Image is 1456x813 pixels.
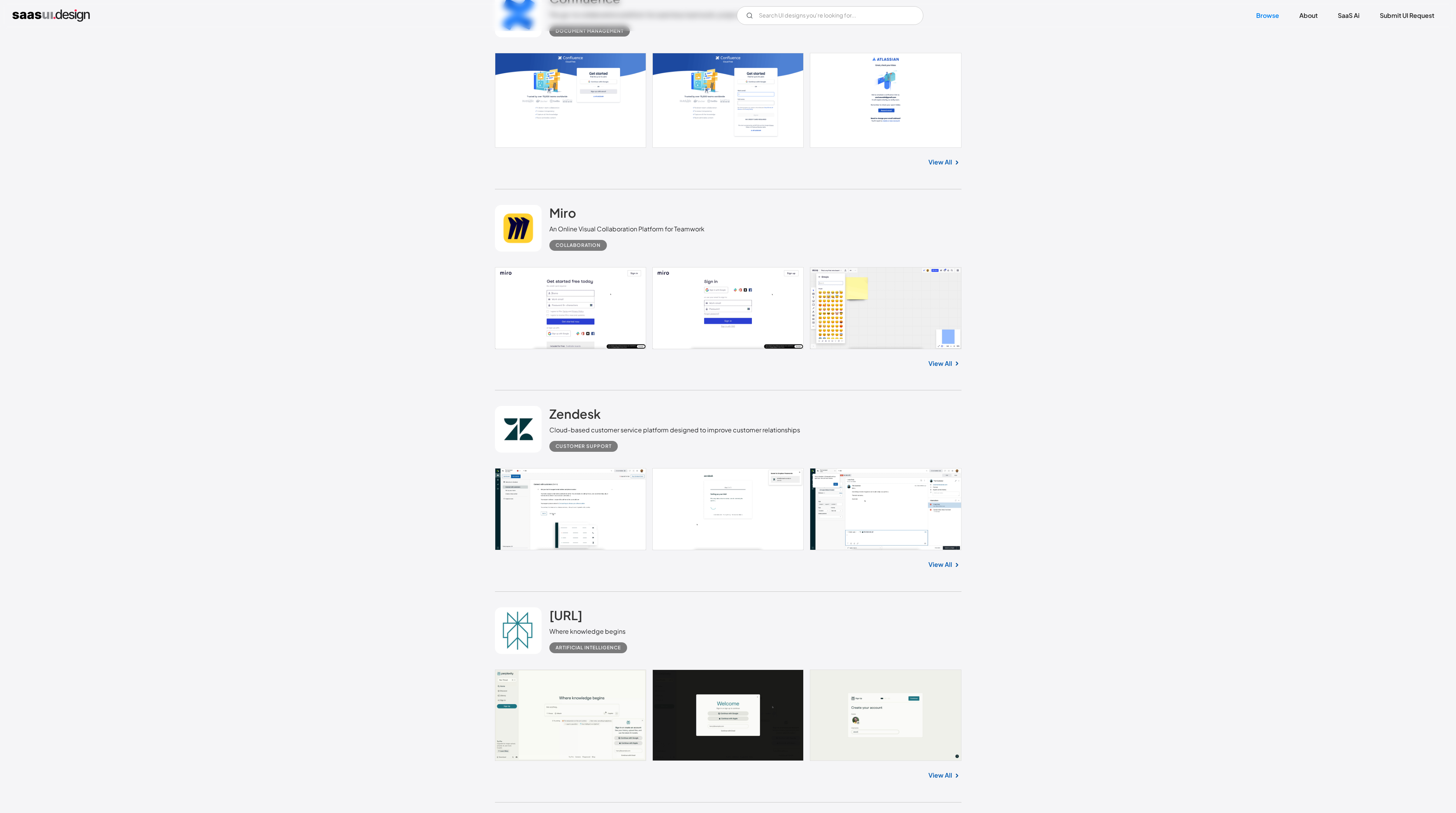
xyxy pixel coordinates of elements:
[549,627,633,636] div: Where knowledge begins
[1370,7,1444,24] a: Submit UI Request
[549,425,800,435] div: Cloud-based customer service platform designed to improve customer relationships
[1328,7,1369,24] a: SaaS Ai
[928,359,952,368] a: View All
[556,442,612,451] div: Customer Support
[737,6,923,25] form: Email Form
[928,771,952,780] a: View All
[549,607,582,627] a: [URL]
[549,205,576,224] a: Miro
[737,6,923,25] input: Search UI designs you're looking for...
[549,607,582,623] h2: [URL]
[928,157,952,167] a: View All
[549,406,601,425] a: Zendesk
[1290,7,1327,24] a: About
[549,224,704,234] div: An Online Visual Collaboration Platform for Teamwork
[556,643,621,652] div: Artificial Intelligence
[556,26,624,36] div: Document Management
[556,241,601,250] div: Collaboration
[12,9,90,22] a: home
[549,205,576,220] h2: Miro
[1247,7,1288,24] a: Browse
[928,560,952,569] a: View All
[549,406,601,421] h2: Zendesk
